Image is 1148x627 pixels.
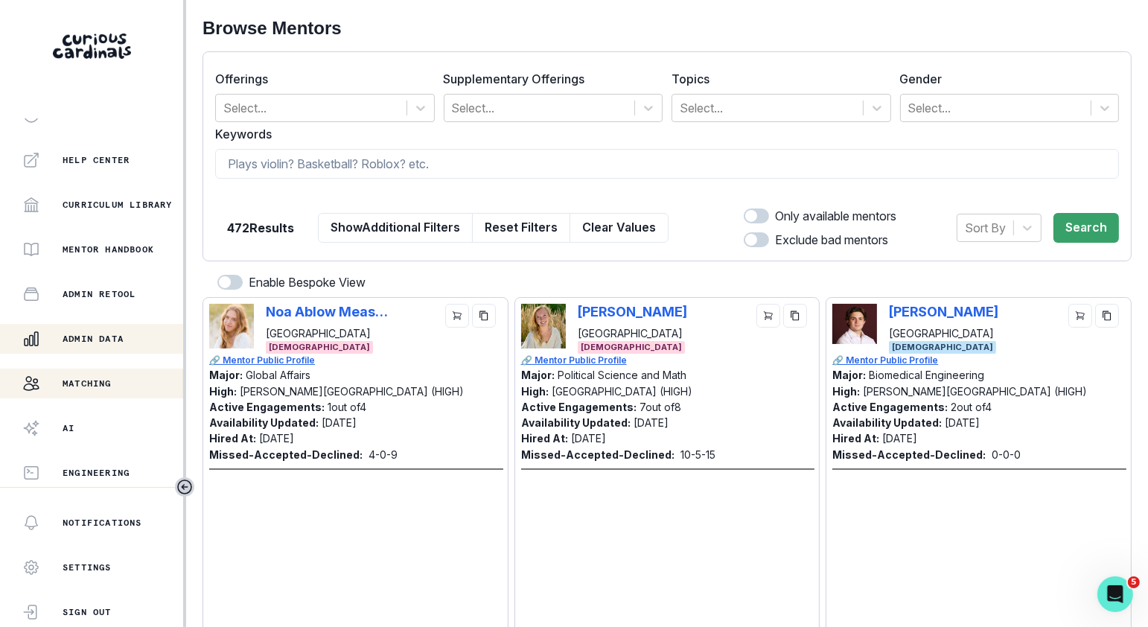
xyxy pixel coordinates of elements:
[369,447,398,462] p: 4 - 0 - 9
[215,149,1119,179] input: Plays violin? Basketball? Roblox? etc.
[570,213,669,243] button: Clear Values
[209,304,254,348] img: Picture of Noa Ablow Measelle
[63,288,135,300] p: Admin Retool
[634,416,669,429] p: [DATE]
[521,401,637,413] p: Active Engagements:
[783,304,807,328] button: copy
[863,385,1087,398] p: [PERSON_NAME][GEOGRAPHIC_DATA] (HIGH)
[832,354,1126,367] a: 🔗 Mentor Public Profile
[521,385,549,398] p: High:
[472,213,570,243] button: Reset Filters
[209,432,256,445] p: Hired At:
[259,432,294,445] p: [DATE]
[209,416,319,429] p: Availability Updated:
[63,467,130,479] p: Engineering
[1097,576,1133,612] iframe: Intercom live chat
[889,341,996,354] span: [DEMOGRAPHIC_DATA]
[227,219,294,237] p: 472 Results
[832,416,942,429] p: Availability Updated:
[322,416,357,429] p: [DATE]
[1068,304,1092,328] button: cart
[521,416,631,429] p: Availability Updated:
[209,401,325,413] p: Active Engagements:
[63,517,142,529] p: Notifications
[266,341,373,354] span: [DEMOGRAPHIC_DATA]
[756,304,780,328] button: cart
[578,304,687,319] p: [PERSON_NAME]
[63,333,124,345] p: Admin Data
[889,304,998,319] p: [PERSON_NAME]
[63,154,130,166] p: Help Center
[558,369,686,381] p: Political Science and Math
[215,70,426,88] label: Offerings
[521,447,675,462] p: Missed-Accepted-Declined:
[1128,576,1140,588] span: 5
[900,70,1111,88] label: Gender
[832,401,948,413] p: Active Engagements:
[832,369,866,381] p: Major:
[53,34,131,59] img: Curious Cardinals Logo
[444,70,654,88] label: Supplementary Offerings
[209,369,243,381] p: Major:
[249,273,366,291] p: Enable Bespoke View
[521,369,555,381] p: Major:
[318,213,473,243] button: ShowAdditional Filters
[203,18,1132,39] h2: Browse Mentors
[209,447,363,462] p: Missed-Accepted-Declined:
[1095,304,1119,328] button: copy
[246,369,310,381] p: Global Affairs
[175,477,194,497] button: Toggle sidebar
[63,561,112,573] p: Settings
[680,447,715,462] p: 10 - 5 - 15
[869,369,984,381] p: Biomedical Engineering
[215,125,1110,143] label: Keywords
[882,432,917,445] p: [DATE]
[775,207,896,225] p: Only available mentors
[63,199,173,211] p: Curriculum Library
[266,325,389,341] p: [GEOGRAPHIC_DATA]
[832,432,879,445] p: Hired At:
[266,304,389,319] p: Noa Ablow Measelle
[521,304,566,348] img: Picture of Phoebe Dragseth
[521,432,568,445] p: Hired At:
[240,385,464,398] p: [PERSON_NAME][GEOGRAPHIC_DATA] (HIGH)
[63,378,112,389] p: Matching
[640,401,681,413] p: 7 out of 8
[832,304,877,345] img: Picture of Mark DeMonte
[571,432,606,445] p: [DATE]
[672,70,882,88] label: Topics
[472,304,496,328] button: copy
[63,606,112,618] p: Sign Out
[209,354,503,367] a: 🔗 Mentor Public Profile
[951,401,992,413] p: 2 out of 4
[328,401,366,413] p: 1 out of 4
[1053,213,1119,243] button: Search
[63,422,74,434] p: AI
[945,416,980,429] p: [DATE]
[552,385,692,398] p: [GEOGRAPHIC_DATA] (HIGH)
[578,341,685,354] span: [DEMOGRAPHIC_DATA]
[578,325,687,341] p: [GEOGRAPHIC_DATA]
[63,244,154,255] p: Mentor Handbook
[832,385,860,398] p: High:
[832,447,986,462] p: Missed-Accepted-Declined:
[445,304,469,328] button: cart
[209,385,237,398] p: High:
[521,354,815,367] a: 🔗 Mentor Public Profile
[992,447,1021,462] p: 0 - 0 - 0
[775,231,888,249] p: Exclude bad mentors
[889,325,998,341] p: [GEOGRAPHIC_DATA]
